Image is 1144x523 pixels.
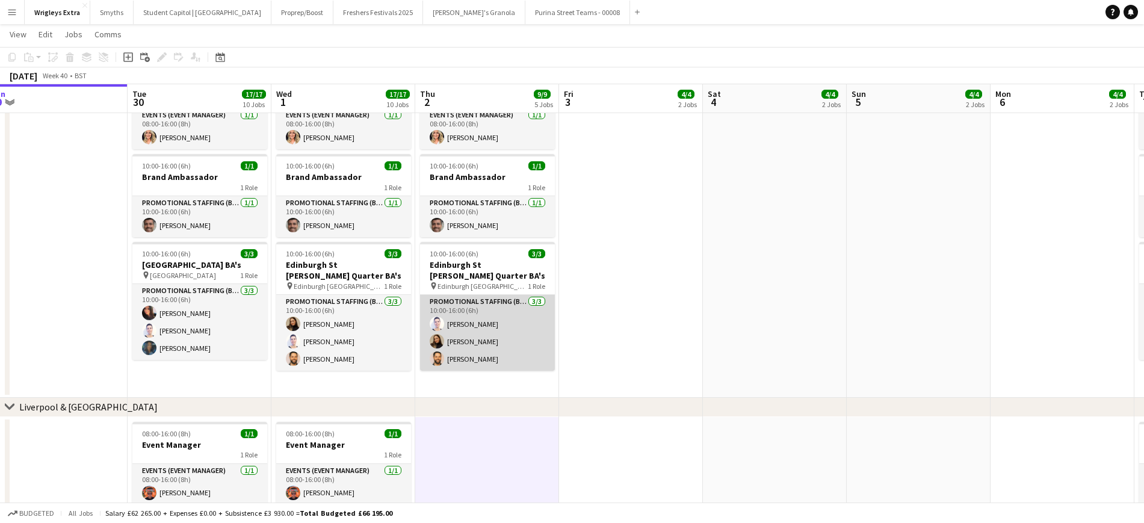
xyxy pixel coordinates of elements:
[271,1,333,24] button: Proprep/Boost
[384,450,401,459] span: 1 Role
[240,450,258,459] span: 1 Role
[276,172,411,182] h3: Brand Ambassador
[10,29,26,40] span: View
[1109,90,1126,99] span: 4/4
[6,507,56,520] button: Budgeted
[966,100,985,109] div: 2 Jobs
[75,71,87,80] div: BST
[105,509,392,518] div: Salary £62 265.00 + Expenses £0.00 + Subsistence £3 930.00 =
[276,154,411,237] app-job-card: 10:00-16:00 (6h)1/1Brand Ambassador1 RolePromotional Staffing (Brand Ambassadors)1/110:00-16:00 (...
[564,88,574,99] span: Fri
[142,249,191,258] span: 10:00-16:00 (6h)
[276,259,411,281] h3: Edinburgh St [PERSON_NAME] Quarter BA's
[534,90,551,99] span: 9/9
[528,249,545,258] span: 3/3
[276,439,411,450] h3: Event Manager
[438,282,528,291] span: Edinburgh [GEOGRAPHIC_DATA][PERSON_NAME]
[384,183,401,192] span: 1 Role
[243,100,265,109] div: 10 Jobs
[132,422,267,505] app-job-card: 08:00-16:00 (8h)1/1Event Manager1 RoleEvents (Event Manager)1/108:00-16:00 (8h)[PERSON_NAME]
[274,95,292,109] span: 1
[994,95,1011,109] span: 6
[534,100,553,109] div: 5 Jobs
[142,429,191,438] span: 08:00-16:00 (8h)
[131,95,146,109] span: 30
[39,29,52,40] span: Edit
[242,90,266,99] span: 17/17
[276,295,411,371] app-card-role: Promotional Staffing (Brand Ambassadors)3/310:00-16:00 (6h)[PERSON_NAME][PERSON_NAME][PERSON_NAME]
[286,249,335,258] span: 10:00-16:00 (6h)
[276,422,411,505] app-job-card: 08:00-16:00 (8h)1/1Event Manager1 RoleEvents (Event Manager)1/108:00-16:00 (8h)[PERSON_NAME]
[386,90,410,99] span: 17/17
[708,88,721,99] span: Sat
[430,161,478,170] span: 10:00-16:00 (6h)
[384,282,401,291] span: 1 Role
[132,259,267,270] h3: [GEOGRAPHIC_DATA] BA's
[386,100,409,109] div: 10 Jobs
[132,242,267,360] app-job-card: 10:00-16:00 (6h)3/3[GEOGRAPHIC_DATA] BA's [GEOGRAPHIC_DATA]1 RolePromotional Staffing (Brand Amba...
[420,172,555,182] h3: Brand Ambassador
[142,161,191,170] span: 10:00-16:00 (6h)
[19,401,158,413] div: Liverpool & [GEOGRAPHIC_DATA]
[286,429,335,438] span: 08:00-16:00 (8h)
[528,282,545,291] span: 1 Role
[132,172,267,182] h3: Brand Ambassador
[528,183,545,192] span: 1 Role
[420,108,555,149] app-card-role: Events (Event Manager)1/108:00-16:00 (8h)[PERSON_NAME]
[525,1,630,24] button: Purina Street Teams - 00008
[821,90,838,99] span: 4/4
[300,509,392,518] span: Total Budgeted £66 195.00
[420,295,555,371] app-card-role: Promotional Staffing (Brand Ambassadors)3/310:00-16:00 (6h)[PERSON_NAME][PERSON_NAME][PERSON_NAME]
[420,242,555,371] app-job-card: 10:00-16:00 (6h)3/3Edinburgh St [PERSON_NAME] Quarter BA's Edinburgh [GEOGRAPHIC_DATA][PERSON_NAM...
[240,183,258,192] span: 1 Role
[294,282,384,291] span: Edinburgh [GEOGRAPHIC_DATA][PERSON_NAME]
[822,100,841,109] div: 2 Jobs
[678,90,694,99] span: 4/4
[423,1,525,24] button: [PERSON_NAME]'s Granola
[132,88,146,99] span: Tue
[25,1,90,24] button: Wrigleys Extra
[995,88,1011,99] span: Mon
[276,464,411,505] app-card-role: Events (Event Manager)1/108:00-16:00 (8h)[PERSON_NAME]
[420,259,555,281] h3: Edinburgh St [PERSON_NAME] Quarter BA's
[562,95,574,109] span: 3
[420,88,435,99] span: Thu
[132,108,267,149] app-card-role: Events (Event Manager)1/108:00-16:00 (8h)[PERSON_NAME]
[150,271,216,280] span: [GEOGRAPHIC_DATA]
[528,161,545,170] span: 1/1
[706,95,721,109] span: 4
[1110,100,1128,109] div: 2 Jobs
[10,70,37,82] div: [DATE]
[94,29,122,40] span: Comms
[385,161,401,170] span: 1/1
[276,108,411,149] app-card-role: Events (Event Manager)1/108:00-16:00 (8h)[PERSON_NAME]
[850,95,866,109] span: 5
[241,161,258,170] span: 1/1
[420,154,555,237] app-job-card: 10:00-16:00 (6h)1/1Brand Ambassador1 RolePromotional Staffing (Brand Ambassadors)1/110:00-16:00 (...
[134,1,271,24] button: Student Capitol | [GEOGRAPHIC_DATA]
[40,71,70,80] span: Week 40
[678,100,697,109] div: 2 Jobs
[240,271,258,280] span: 1 Role
[420,196,555,237] app-card-role: Promotional Staffing (Brand Ambassadors)1/110:00-16:00 (6h)[PERSON_NAME]
[385,429,401,438] span: 1/1
[132,464,267,505] app-card-role: Events (Event Manager)1/108:00-16:00 (8h)[PERSON_NAME]
[90,1,134,24] button: Smyths
[286,161,335,170] span: 10:00-16:00 (6h)
[241,429,258,438] span: 1/1
[34,26,57,42] a: Edit
[132,439,267,450] h3: Event Manager
[66,509,95,518] span: All jobs
[60,26,87,42] a: Jobs
[276,242,411,371] app-job-card: 10:00-16:00 (6h)3/3Edinburgh St [PERSON_NAME] Quarter BA's Edinburgh [GEOGRAPHIC_DATA][PERSON_NAM...
[333,1,423,24] button: Freshers Festivals 2025
[19,509,54,518] span: Budgeted
[430,249,478,258] span: 10:00-16:00 (6h)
